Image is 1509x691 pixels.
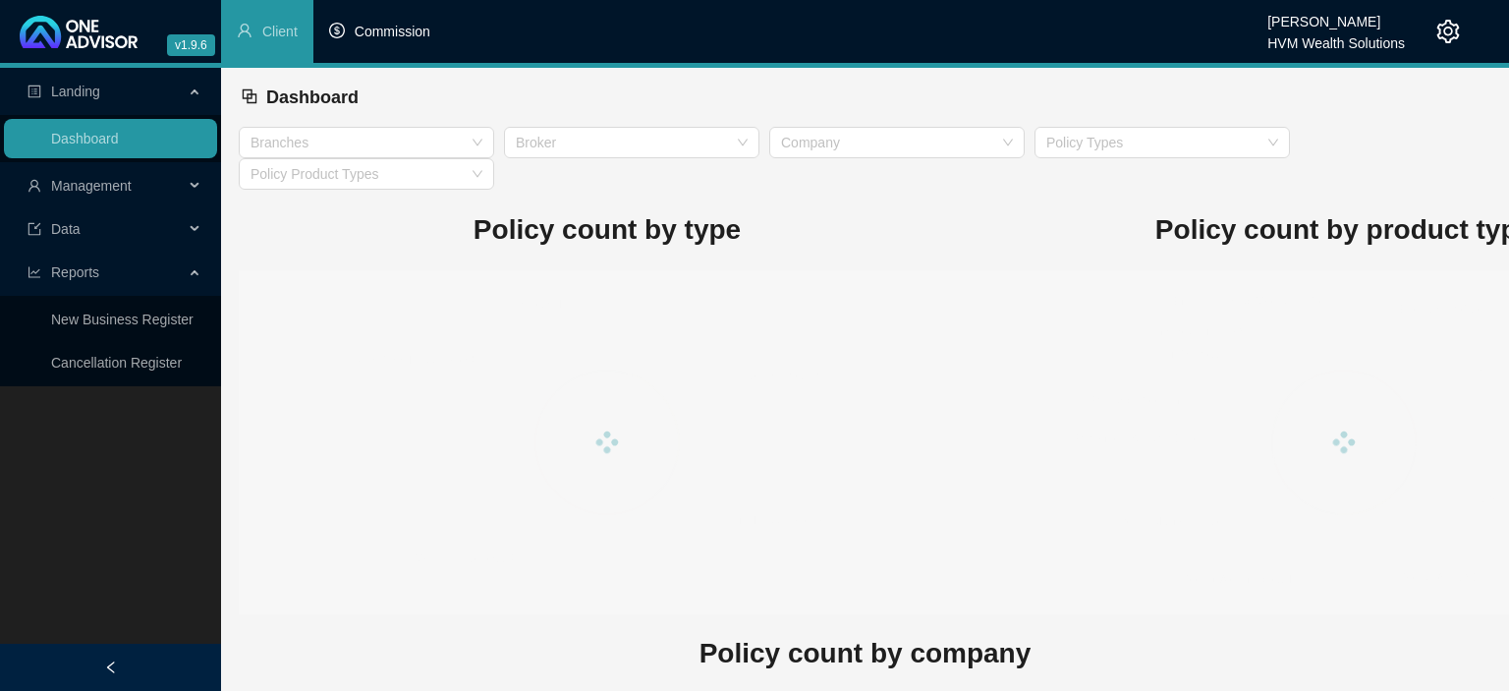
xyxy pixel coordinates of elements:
h1: Policy count by company [239,632,1491,675]
span: dollar [329,23,345,38]
span: user [237,23,252,38]
a: Dashboard [51,131,119,146]
span: block [241,87,258,105]
a: Cancellation Register [51,355,182,371]
span: user [28,179,41,193]
span: setting [1436,20,1460,43]
span: left [104,661,118,674]
span: Landing [51,84,100,99]
span: line-chart [28,265,41,279]
span: Management [51,178,132,194]
span: v1.9.6 [167,34,215,56]
div: [PERSON_NAME] [1267,5,1405,27]
img: 2df55531c6924b55f21c4cf5d4484680-logo-light.svg [20,16,138,48]
span: Client [262,24,298,39]
div: HVM Wealth Solutions [1267,27,1405,48]
a: New Business Register [51,312,194,327]
span: profile [28,85,41,98]
span: import [28,222,41,236]
h1: Policy count by type [239,208,976,252]
span: Data [51,221,81,237]
span: Reports [51,264,99,280]
span: Dashboard [266,87,359,107]
span: Commission [355,24,430,39]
